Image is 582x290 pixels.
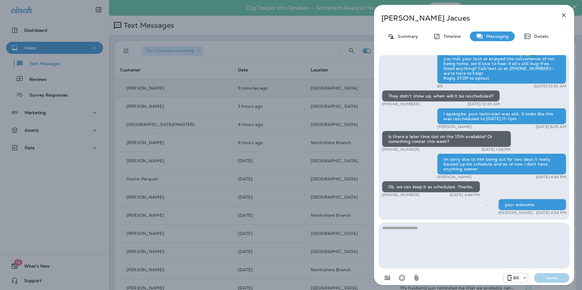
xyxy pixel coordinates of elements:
[382,147,420,152] p: [PHONE_NUMBER]
[440,34,461,39] p: Timeline
[382,90,500,102] div: They didn't show up, when will it be rescheduled?
[486,202,489,207] span: Sent
[450,193,480,197] p: [DATE] 4:44 PM
[382,193,420,197] p: [PHONE_NUMBER]
[381,14,547,22] p: [PERSON_NAME] Jacues
[498,210,533,215] p: [PERSON_NAME]
[536,124,566,129] p: [DATE] 8:26 AM
[483,34,509,39] p: Messaging
[481,147,511,152] p: [DATE] 1:08 PM
[437,108,566,124] div: I apologize, your technician was sick. It looks like this was rescheduled to [DATE] 11-1pm
[437,124,472,129] p: [PERSON_NAME]
[513,275,519,280] p: BR
[382,102,420,107] p: [PHONE_NUMBER]
[437,35,566,84] div: Hi [PERSON_NAME]! We hope your first recurring Healthy Home service went smoothly! 🏡🐜 Whether you...
[536,210,566,215] p: [DATE] 4:54 PM
[395,34,418,39] p: Summary
[437,153,566,175] div: im sorry due to him being out for two days it really backed up his schedule and as of now i dont ...
[536,175,566,180] p: [DATE] 4:44 PM
[382,131,511,147] div: Is there a later time slot on the 10th available? Or something sooner this week?
[396,272,408,284] button: Select an emoji
[437,84,443,89] p: BR
[437,175,472,180] p: [PERSON_NAME]
[498,199,566,210] div: your welcome
[381,272,393,284] button: Add in a premade template
[534,84,566,89] p: [DATE] 10:35 AM
[503,274,528,282] div: +1 (225) 577-6368
[467,102,500,107] p: [DATE] 10:39 AM
[382,181,480,193] div: Ok, we can keep it as scheduled. Thanks.
[531,34,549,39] p: Details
